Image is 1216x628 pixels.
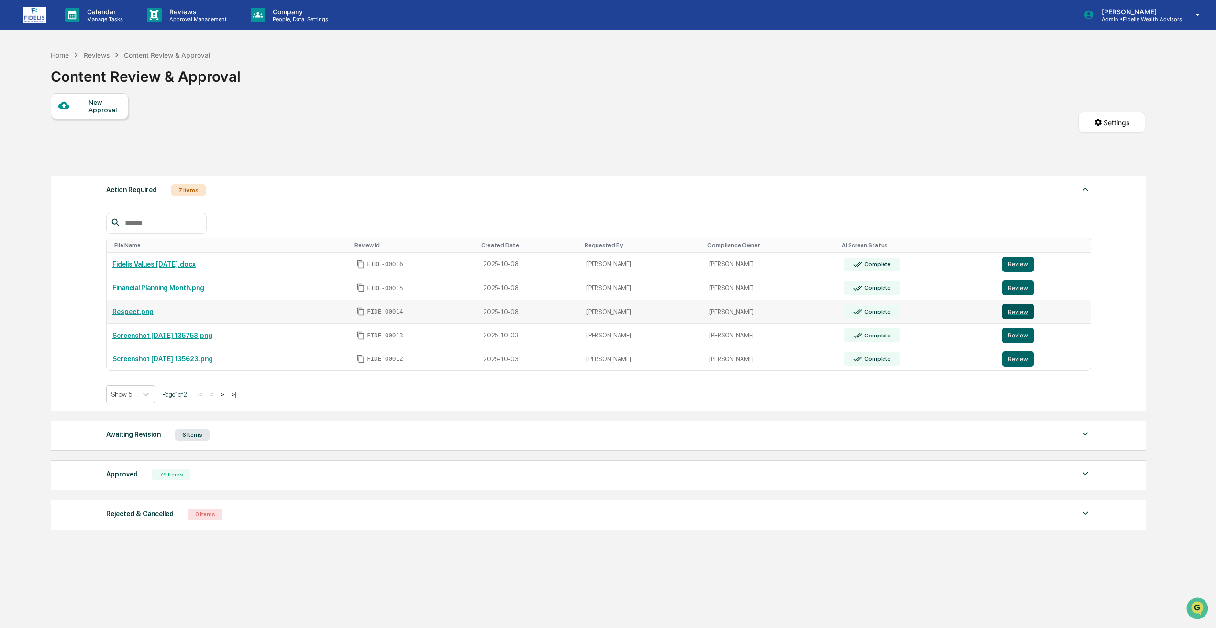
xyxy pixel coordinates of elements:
div: Start new chat [33,73,157,83]
div: 🖐️ [10,121,17,129]
iframe: Open customer support [1185,596,1211,622]
a: Review [1002,280,1084,295]
a: Review [1002,328,1084,343]
div: Complete [862,261,891,268]
span: Data Lookup [19,139,60,148]
div: Toggle SortBy [354,242,474,249]
button: Review [1002,257,1034,272]
div: We're available if you need us! [33,83,121,90]
a: Powered byPylon [67,162,116,169]
div: Reviews [84,51,110,59]
div: 79 Items [152,469,190,480]
button: Review [1002,351,1034,367]
p: Calendar [79,8,128,16]
a: Review [1002,304,1084,319]
td: [PERSON_NAME] [581,347,704,371]
img: caret [1080,508,1091,519]
td: 2025-10-03 [477,347,581,371]
div: Approved [106,468,138,480]
div: Complete [862,332,891,339]
div: Toggle SortBy [114,242,347,249]
td: [PERSON_NAME] [581,300,704,324]
p: Approval Management [162,16,232,22]
a: Screenshot [DATE] 135753.png [112,332,212,339]
img: caret [1080,468,1091,479]
a: Fidelis Values [DATE].docx [112,260,196,268]
span: Copy Id [356,355,365,363]
div: Complete [862,308,891,315]
div: Rejected & Cancelled [106,508,174,520]
p: [PERSON_NAME] [1094,8,1182,16]
td: [PERSON_NAME] [581,276,704,300]
div: Complete [862,284,891,291]
td: 2025-10-08 [477,300,581,324]
td: [PERSON_NAME] [704,347,838,371]
td: [PERSON_NAME] [581,253,704,277]
p: Company [265,8,333,16]
button: > [218,390,227,399]
td: [PERSON_NAME] [704,276,838,300]
div: Complete [862,356,891,362]
td: [PERSON_NAME] [704,300,838,324]
td: 2025-10-08 [477,253,581,277]
p: People, Data, Settings [265,16,333,22]
span: Attestations [79,120,119,130]
div: Toggle SortBy [842,242,993,249]
span: Copy Id [356,307,365,316]
a: Respect.png [112,308,154,315]
button: < [207,390,216,399]
div: Toggle SortBy [481,242,577,249]
span: FIDE-00016 [367,260,403,268]
div: 6 Items [175,429,210,441]
div: 🗄️ [69,121,77,129]
a: 🖐️Preclearance [6,117,66,134]
span: Page 1 of 2 [162,390,187,398]
div: 🔎 [10,140,17,147]
div: Content Review & Approval [51,60,241,85]
div: Toggle SortBy [585,242,700,249]
button: |< [194,390,205,399]
p: Manage Tasks [79,16,128,22]
span: Preclearance [19,120,62,130]
span: Pylon [95,162,116,169]
td: [PERSON_NAME] [581,324,704,347]
span: FIDE-00013 [367,332,403,339]
img: caret [1080,428,1091,440]
span: Copy Id [356,283,365,292]
div: Awaiting Revision [106,428,161,441]
img: 1746055101610-c473b297-6a78-478c-a979-82029cc54cd1 [10,73,27,90]
a: Screenshot [DATE] 135623.png [112,355,213,363]
div: Toggle SortBy [1004,242,1086,249]
a: 🔎Data Lookup [6,135,64,152]
img: logo [23,7,46,23]
div: 7 Items [171,184,206,196]
button: Start new chat [163,76,174,87]
span: FIDE-00014 [367,308,403,315]
div: Home [51,51,69,59]
div: Toggle SortBy [707,242,834,249]
p: Admin • Fidelis Wealth Advisors [1094,16,1182,22]
span: Copy Id [356,331,365,340]
span: FIDE-00015 [367,284,403,292]
button: Settings [1078,112,1145,133]
img: caret [1080,184,1091,195]
a: 🗄️Attestations [66,117,122,134]
div: Action Required [106,184,157,196]
a: Financial Planning Month.png [112,284,204,292]
div: 0 Items [188,509,222,520]
button: Review [1002,280,1034,295]
td: [PERSON_NAME] [704,253,838,277]
a: Review [1002,257,1084,272]
td: [PERSON_NAME] [704,324,838,347]
td: 2025-10-08 [477,276,581,300]
span: Copy Id [356,260,365,269]
p: How can we help? [10,20,174,35]
button: >| [228,390,239,399]
button: Review [1002,328,1034,343]
td: 2025-10-03 [477,324,581,347]
span: FIDE-00012 [367,355,403,363]
div: New Approval [88,98,121,114]
a: Review [1002,351,1084,367]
